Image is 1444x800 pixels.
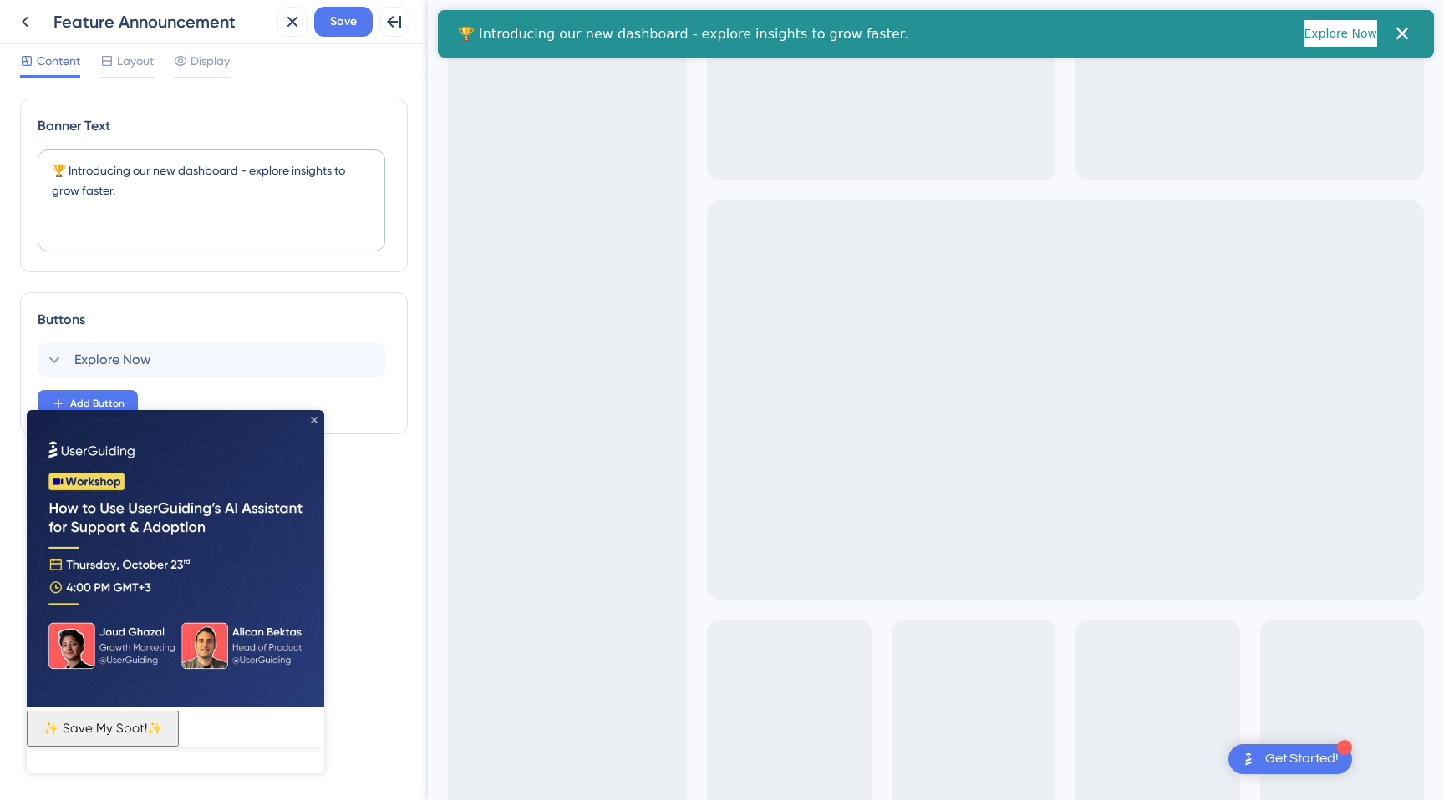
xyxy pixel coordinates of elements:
button: Add Button [38,390,138,417]
div: Open Get Started! checklist, remaining modules: 1 [1228,744,1352,774]
span: Display [191,51,230,71]
button: Explore Now [867,10,939,37]
span: Layout [117,51,154,71]
div: 1 [1337,740,1352,755]
div: Feature Announcement [53,10,271,33]
span: 🏆 Introducing our new dashboard - explore insights to grow faster. [20,16,470,32]
span: Explore Now [74,350,150,370]
div: Buttons [38,310,390,330]
div: Banner Text [38,116,390,136]
div: Close Preview [284,7,291,13]
img: launcher-image-alternative-text [1238,749,1258,769]
iframe: UserGuiding Banner [10,10,1006,58]
button: Close banner [953,12,976,35]
span: Add Button [70,397,125,410]
span: Content [37,51,80,71]
div: Get Started! [1265,750,1339,768]
span: Save [330,12,357,32]
textarea: 🏆 Introducing our new dashboard - explore insights to grow faster. [38,149,385,251]
button: Save [314,7,373,37]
